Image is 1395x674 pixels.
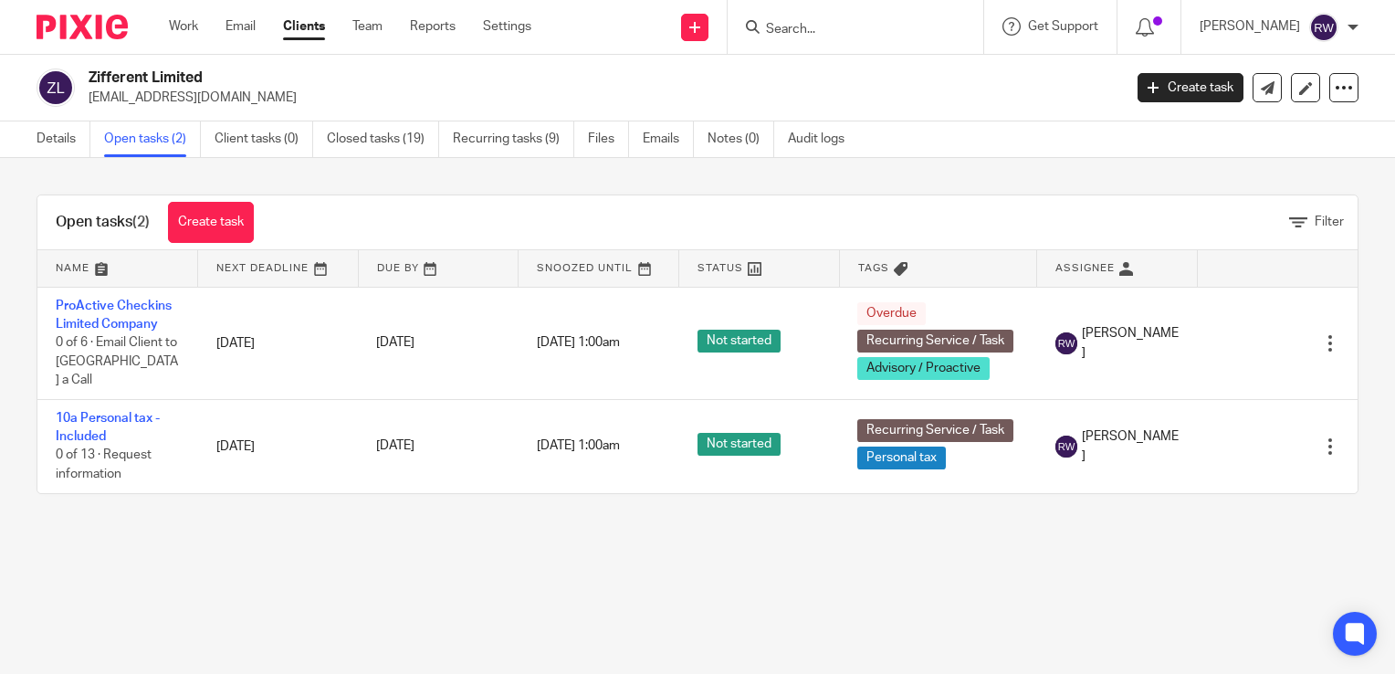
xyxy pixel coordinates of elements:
[56,300,172,331] a: ProActive Checkins Limited Company
[697,433,781,456] span: Not started
[1082,427,1180,465] span: [PERSON_NAME]
[89,89,1110,107] p: [EMAIL_ADDRESS][DOMAIN_NAME]
[1309,13,1338,42] img: svg%3E
[168,202,254,243] a: Create task
[483,17,531,36] a: Settings
[1055,436,1077,458] img: svg%3E
[198,399,359,492] td: [DATE]
[1028,20,1098,33] span: Get Support
[56,336,178,386] span: 0 of 6 · Email Client to [GEOGRAPHIC_DATA] a Call
[857,447,946,469] span: Personal tax
[132,215,150,229] span: (2)
[215,121,313,157] a: Client tasks (0)
[37,15,128,39] img: Pixie
[37,68,75,107] img: svg%3E
[226,17,256,36] a: Email
[376,337,414,350] span: [DATE]
[857,330,1013,353] span: Recurring Service / Task
[708,121,774,157] a: Notes (0)
[283,17,325,36] a: Clients
[788,121,858,157] a: Audit logs
[1055,332,1077,354] img: svg%3E
[697,330,781,353] span: Not started
[1200,17,1300,36] p: [PERSON_NAME]
[198,287,359,399] td: [DATE]
[697,263,743,273] span: Status
[537,337,620,350] span: [DATE] 1:00am
[537,440,620,453] span: [DATE] 1:00am
[327,121,439,157] a: Closed tasks (19)
[1315,216,1344,228] span: Filter
[858,263,889,273] span: Tags
[857,419,1013,442] span: Recurring Service / Task
[1138,73,1243,102] a: Create task
[56,213,150,232] h1: Open tasks
[37,121,90,157] a: Details
[352,17,383,36] a: Team
[410,17,456,36] a: Reports
[1082,324,1180,362] span: [PERSON_NAME]
[89,68,906,88] h2: Zifferent Limited
[56,449,152,481] span: 0 of 13 · Request information
[588,121,629,157] a: Files
[169,17,198,36] a: Work
[56,412,160,443] a: 10a Personal tax - Included
[453,121,574,157] a: Recurring tasks (9)
[857,302,926,325] span: Overdue
[376,440,414,453] span: [DATE]
[104,121,201,157] a: Open tasks (2)
[643,121,694,157] a: Emails
[764,22,928,38] input: Search
[537,263,633,273] span: Snoozed Until
[857,357,990,380] span: Advisory / Proactive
